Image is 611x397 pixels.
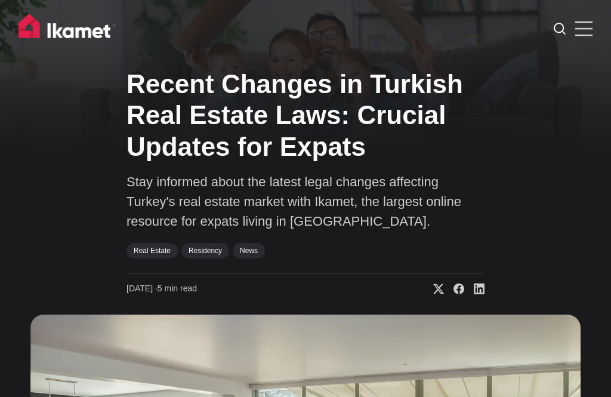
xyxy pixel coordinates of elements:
time: 5 min read [126,283,197,295]
img: Ikamet home [18,14,116,44]
h1: Recent Changes in Turkish Real Estate Laws: Crucial Updates for Expats [126,69,485,163]
a: Residency [181,243,229,258]
span: [DATE] ∙ [126,284,158,293]
p: Stay informed about the latest legal changes affecting Turkey's real estate market with Ikamet, t... [126,172,485,231]
a: Share on Facebook [444,283,464,295]
a: Share on X [424,283,444,295]
a: News [233,243,265,258]
a: Share on Linkedin [464,283,485,295]
a: Real Estate [126,243,178,258]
